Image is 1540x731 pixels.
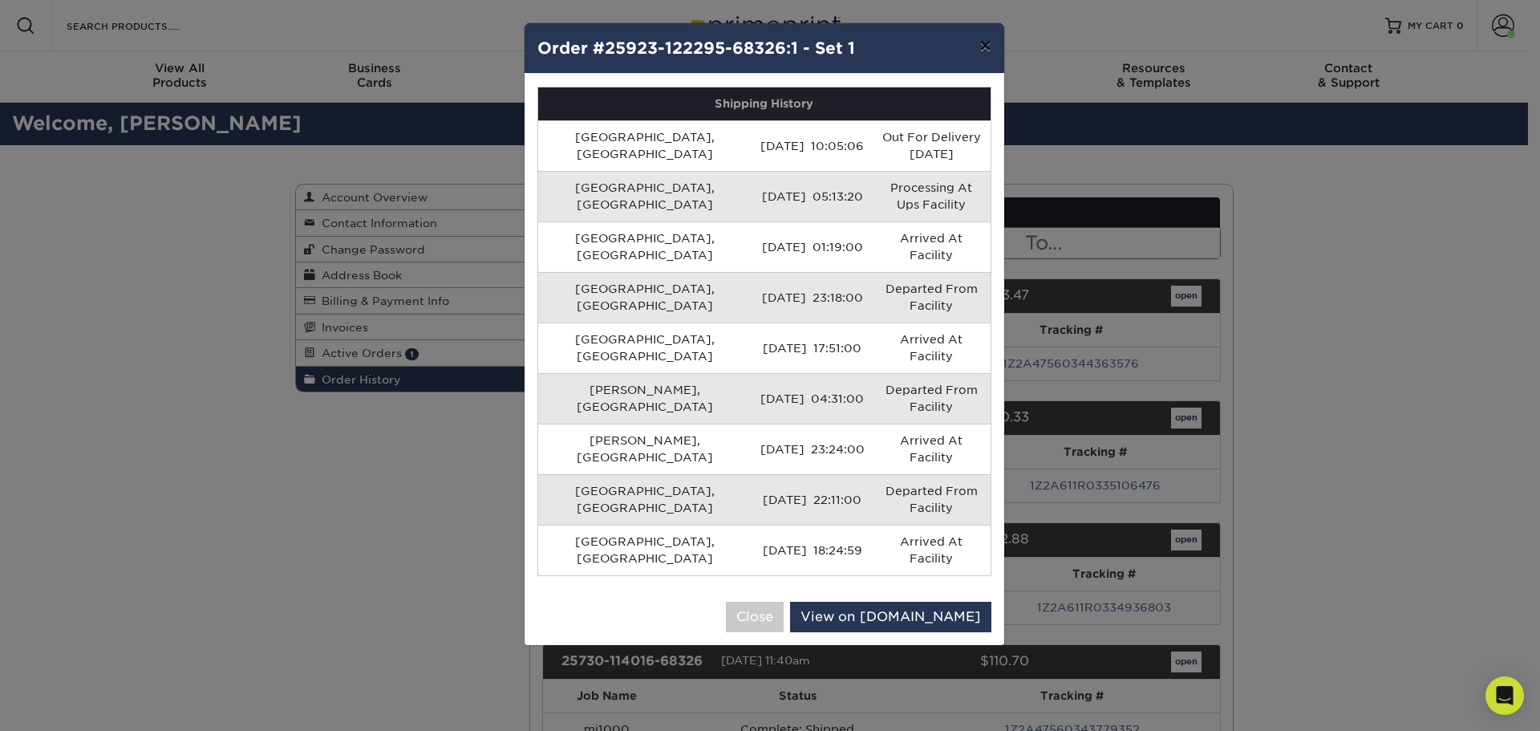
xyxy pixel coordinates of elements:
td: [GEOGRAPHIC_DATA], [GEOGRAPHIC_DATA] [538,120,752,171]
td: [DATE] 22:11:00 [752,474,873,525]
td: Departed From Facility [873,474,991,525]
td: [DATE] 23:18:00 [752,272,873,323]
td: [DATE] 18:24:59 [752,525,873,575]
td: Departed From Facility [873,272,991,323]
td: [PERSON_NAME], [GEOGRAPHIC_DATA] [538,373,752,424]
td: [GEOGRAPHIC_DATA], [GEOGRAPHIC_DATA] [538,474,752,525]
td: [GEOGRAPHIC_DATA], [GEOGRAPHIC_DATA] [538,221,752,272]
th: Shipping History [538,87,991,120]
a: View on [DOMAIN_NAME] [790,602,991,632]
td: Out For Delivery [DATE] [873,120,991,171]
td: [GEOGRAPHIC_DATA], [GEOGRAPHIC_DATA] [538,272,752,323]
td: [DATE] 23:24:00 [752,424,873,474]
td: Arrived At Facility [873,525,991,575]
td: [DATE] 10:05:06 [752,120,873,171]
td: Arrived At Facility [873,424,991,474]
td: [DATE] 17:51:00 [752,323,873,373]
button: Close [726,602,784,632]
button: × [967,23,1003,68]
td: [GEOGRAPHIC_DATA], [GEOGRAPHIC_DATA] [538,171,752,221]
td: [DATE] 05:13:20 [752,171,873,221]
td: [PERSON_NAME], [GEOGRAPHIC_DATA] [538,424,752,474]
h4: Order #25923-122295-68326:1 - Set 1 [537,36,991,60]
td: [GEOGRAPHIC_DATA], [GEOGRAPHIC_DATA] [538,323,752,373]
td: [GEOGRAPHIC_DATA], [GEOGRAPHIC_DATA] [538,525,752,575]
td: [DATE] 01:19:00 [752,221,873,272]
td: Arrived At Facility [873,221,991,272]
td: Processing At Ups Facility [873,171,991,221]
div: Open Intercom Messenger [1485,676,1524,715]
td: Departed From Facility [873,373,991,424]
td: [DATE] 04:31:00 [752,373,873,424]
td: Arrived At Facility [873,323,991,373]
